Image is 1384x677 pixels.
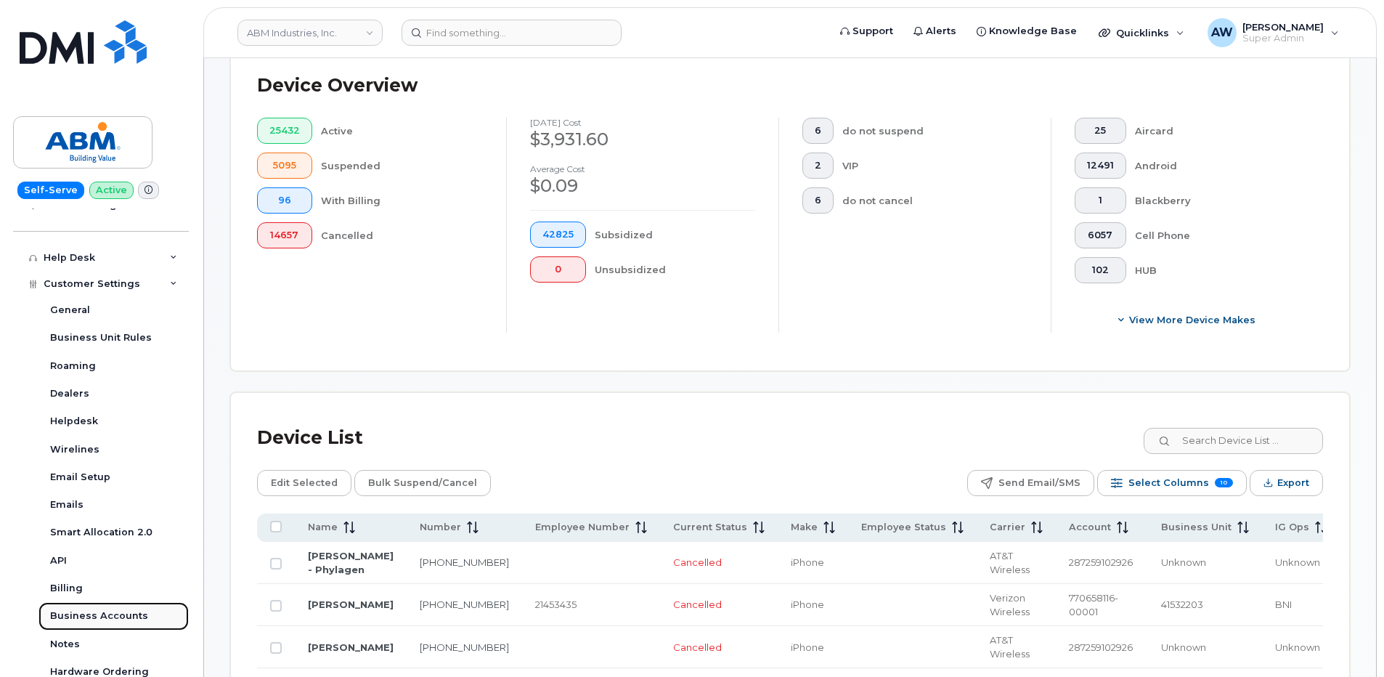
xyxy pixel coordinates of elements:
span: Select Columns [1128,472,1209,494]
span: Carrier [990,521,1025,534]
span: BNI [1275,599,1292,610]
span: Unknown [1161,641,1206,653]
button: Send Email/SMS [967,470,1094,496]
span: IG Ops [1275,521,1309,534]
span: Knowledge Base [989,24,1077,38]
span: Edit Selected [271,472,338,494]
a: [PERSON_NAME] - Phylagen [308,550,394,575]
span: Quicklinks [1116,27,1169,38]
div: With Billing [321,187,484,214]
div: HUB [1135,257,1300,283]
span: 1 [1087,195,1114,206]
button: Edit Selected [257,470,351,496]
span: 6 [815,125,821,137]
span: 770658116-00001 [1069,592,1118,617]
span: iPhone [791,599,824,610]
button: Select Columns 10 [1097,470,1247,496]
span: 287259102926 [1069,641,1133,653]
button: 96 [257,187,312,214]
span: Alerts [926,24,956,38]
span: 14657 [269,230,300,241]
button: 6 [802,187,834,214]
button: 2 [802,153,834,179]
button: 25 [1075,118,1126,144]
span: Employee Status [861,521,946,534]
span: Unknown [1161,556,1206,568]
span: 21453435 [535,599,577,610]
div: $3,931.60 [530,127,755,152]
span: iPhone [791,556,824,568]
span: Cancelled [673,599,722,610]
span: AT&T Wireless [990,634,1030,660]
span: 0 [542,264,574,275]
span: [PERSON_NAME] [1242,21,1324,33]
span: 25432 [269,125,300,137]
a: [PHONE_NUMBER] [420,599,509,610]
span: AW [1211,24,1233,41]
span: Super Admin [1242,33,1324,44]
input: Search Device List ... [1144,428,1323,454]
button: 42825 [530,222,586,248]
button: 6 [802,118,834,144]
span: 10 [1215,478,1233,487]
a: ABM Industries, Inc. [237,20,383,46]
span: Unknown [1275,556,1320,568]
span: Export [1277,472,1309,494]
button: 5095 [257,153,312,179]
div: Android [1135,153,1300,179]
button: View More Device Makes [1075,307,1300,333]
div: Unsubsidized [595,256,756,283]
div: $0.09 [530,174,755,198]
span: 41532203 [1161,599,1203,610]
span: 42825 [542,229,574,240]
span: Verizon Wireless [990,592,1030,617]
a: [PHONE_NUMBER] [420,641,509,653]
span: 96 [269,195,300,206]
div: Device Overview [257,67,418,105]
span: Cancelled [673,641,722,653]
span: Name [308,521,338,534]
span: 5095 [269,160,300,171]
span: 25 [1087,125,1114,137]
a: [PERSON_NAME] [308,641,394,653]
span: Unknown [1275,641,1320,653]
button: 0 [530,256,586,283]
div: Aircard [1135,118,1300,144]
span: 6 [815,195,821,206]
span: Make [791,521,818,534]
div: Cell Phone [1135,222,1300,248]
button: Export [1250,470,1323,496]
div: Quicklinks [1088,18,1194,47]
a: Knowledge Base [966,17,1087,46]
span: Employee Number [535,521,630,534]
span: Bulk Suspend/Cancel [368,472,477,494]
span: 12491 [1087,160,1114,171]
div: Subsidized [595,222,756,248]
span: Current Status [673,521,747,534]
a: Alerts [903,17,966,46]
span: 6057 [1087,230,1114,241]
input: Find something... [402,20,622,46]
span: 2 [815,160,821,171]
div: do not suspend [842,118,1028,144]
span: 102 [1087,264,1114,276]
div: Alyssa Wagner [1197,18,1349,47]
div: Blackberry [1135,187,1300,214]
div: Cancelled [321,222,484,248]
span: Send Email/SMS [998,472,1080,494]
span: View More Device Makes [1129,313,1255,327]
button: 6057 [1075,222,1126,248]
a: Support [830,17,903,46]
div: Device List [257,419,363,457]
span: Number [420,521,461,534]
span: Support [852,24,893,38]
button: Bulk Suspend/Cancel [354,470,491,496]
button: 12491 [1075,153,1126,179]
button: 25432 [257,118,312,144]
div: do not cancel [842,187,1028,214]
button: 1 [1075,187,1126,214]
h4: [DATE] cost [530,118,755,127]
span: AT&T Wireless [990,550,1030,575]
button: 14657 [257,222,312,248]
span: Cancelled [673,556,722,568]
